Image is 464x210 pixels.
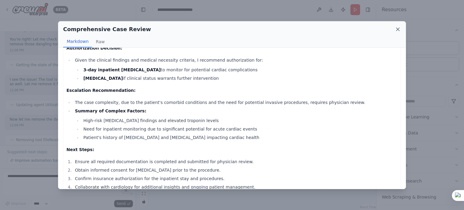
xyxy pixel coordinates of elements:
[73,166,398,174] li: Obtain informed consent for [MEDICAL_DATA] prior to the procedure.
[82,117,398,124] li: High-risk [MEDICAL_DATA] findings and elevated troponin levels
[73,175,398,182] li: Confirm insurance authorization for the inpatient stay and procedures.
[82,125,398,133] li: Need for inpatient monitoring due to significant potential for acute cardiac events
[66,46,122,50] strong: Authorization Decision:
[73,183,398,191] li: Collaborate with cardiology for additional insights and ongoing patient management.
[83,67,161,72] strong: 3-day inpatient [MEDICAL_DATA]
[83,76,123,81] strong: [MEDICAL_DATA]
[66,88,136,93] strong: Escalation Recommendation:
[82,66,398,73] li: to monitor for potential cardiac complications
[73,57,398,82] li: Given the clinical findings and medical necessity criteria, I recommend authorization for:
[75,108,147,113] strong: Summary of Complex Factors:
[63,25,151,34] h2: Comprehensive Case Review
[82,75,398,82] li: if clinical status warrants further intervention
[82,134,398,141] li: Patient's history of [MEDICAL_DATA] and [MEDICAL_DATA] impacting cardiac health
[73,99,398,106] li: The case complexity, due to the patient's comorbid conditions and the need for potential invasive...
[63,36,92,47] button: Markdown
[73,158,398,165] li: Ensure all required documentation is completed and submitted for physician review.
[92,36,108,47] button: Raw
[66,147,94,152] strong: Next Steps:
